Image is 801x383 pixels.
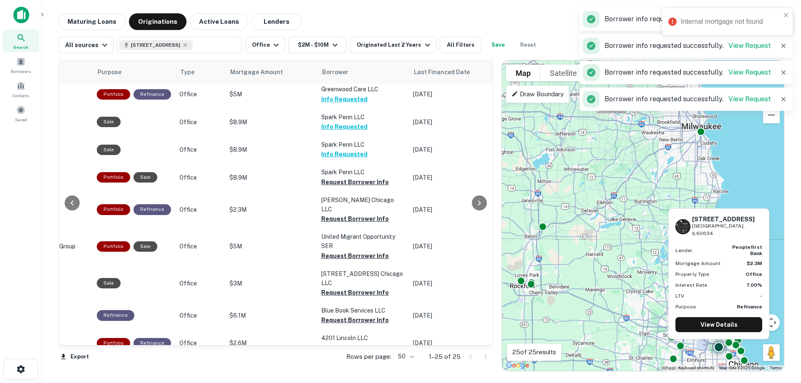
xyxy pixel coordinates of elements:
[97,145,121,155] div: Sale
[770,365,781,370] a: Terms
[515,37,542,53] button: Reset
[732,244,762,256] strong: peoplefirst bank
[288,37,347,53] button: $2M - $10M
[97,117,121,127] div: Sale
[65,40,110,50] div: All sources
[13,44,28,50] span: Search
[321,195,405,214] p: [PERSON_NAME] Chicago LLC
[504,360,531,371] a: Open this area in Google Maps (opens a new window)
[321,288,389,298] button: Request Borrower Info
[413,242,488,251] p: [DATE]
[413,145,488,154] p: [DATE]
[321,232,405,250] p: United Migrant Opportunity SER
[728,42,771,50] a: View Request
[58,350,91,363] button: Export
[746,271,762,277] strong: Office
[93,60,175,84] th: Purpose
[229,242,313,251] p: $5M
[133,89,171,100] div: This loan purpose was for refinancing
[179,118,221,127] p: Office
[783,12,789,20] button: close
[719,365,765,370] span: Map data ©2025 Google
[229,279,313,288] p: $3M
[179,145,221,154] p: Office
[97,278,121,288] div: Sale
[502,60,784,371] div: 0 0
[97,172,130,183] div: This is a portfolio loan with 4 properties
[678,365,714,371] button: Keyboard shortcuts
[357,40,432,50] div: Originated Last 2 Years
[346,352,391,362] p: Rows per page:
[321,306,405,315] p: Blue Book Services LLC
[413,118,488,127] p: [DATE]
[133,204,171,215] div: This loan purpose was for refinancing
[763,107,780,123] button: Zoom out
[229,173,313,182] p: $8.9M
[675,260,720,267] p: Mortgage Amount
[681,17,781,27] div: Internal mortgage not found
[97,204,130,215] div: This is a portfolio loan with 3 properties
[229,338,313,348] p: $2.6M
[133,338,171,348] div: This loan purpose was for refinancing
[409,60,492,84] th: Last Financed Date
[413,279,488,288] p: [DATE]
[321,113,405,122] p: Spark Penn LLC
[395,350,416,363] div: 50
[321,343,389,353] button: Request Borrower Info
[692,222,762,238] p: [GEOGRAPHIC_DATA], IL60634
[675,292,684,300] p: LTV
[3,54,39,76] a: Borrowers
[98,67,132,77] span: Purpose
[413,90,488,99] p: [DATE]
[15,116,27,123] span: Saved
[321,269,405,288] p: [STREET_ADDRESS] Chicago LLC
[13,92,29,99] span: Contacts
[179,90,221,99] p: Office
[3,78,39,100] a: Contacts
[229,205,313,214] p: $2.3M
[321,214,389,224] button: Request Borrower Info
[321,168,405,177] p: Spark Penn LLC
[179,279,221,288] p: Office
[229,118,313,127] p: $8.9M
[728,68,771,76] a: View Request
[429,352,461,362] p: 1–25 of 25
[413,173,488,182] p: [DATE]
[245,37,285,53] button: Office
[737,304,762,310] strong: Refinance
[759,316,801,356] iframe: Chat Widget
[229,145,313,154] p: $8.9M
[252,13,302,30] button: Lenders
[506,65,540,81] button: Show street map
[763,314,780,331] button: Map camera controls
[728,95,771,103] a: View Request
[97,241,130,252] div: This is a portfolio loan with 2 properties
[190,13,248,30] button: Active Loans
[321,149,368,159] button: Info Requested
[321,333,405,343] p: 4201 Lincoln LLC
[321,94,368,104] button: Info Requested
[97,338,130,348] div: This is a portfolio loan with 4 properties
[129,13,186,30] button: Originations
[179,205,221,214] p: Office
[230,67,294,77] span: Mortgage Amount
[133,172,157,183] div: Sale
[692,215,762,223] h6: [STREET_ADDRESS]
[3,30,39,52] a: Search
[11,68,31,75] span: Borrowers
[229,90,313,99] p: $5M
[3,102,39,125] a: Saved
[605,41,771,51] p: Borrower info requested successfully.
[414,67,481,77] span: Last Financed Date
[229,311,313,320] p: $6.1M
[675,303,696,310] p: Purpose
[413,311,488,320] p: [DATE]
[179,311,221,320] p: Office
[511,89,564,99] p: Draw Boundary
[97,310,134,320] div: This loan purpose was for refinancing
[350,37,436,53] button: Originated Last 2 Years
